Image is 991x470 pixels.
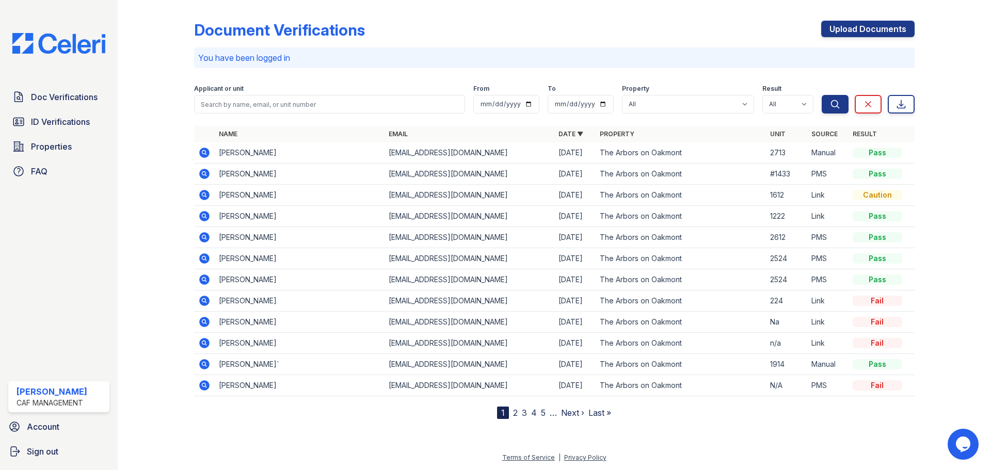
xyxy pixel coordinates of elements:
td: 2524 [766,269,807,290]
td: [EMAIL_ADDRESS][DOMAIN_NAME] [385,269,554,290]
iframe: chat widget [948,429,981,460]
div: Pass [853,232,902,242]
label: Property [622,85,649,93]
div: [PERSON_NAME] [17,385,87,398]
td: [EMAIL_ADDRESS][DOMAIN_NAME] [385,333,554,354]
a: Upload Documents [821,21,915,37]
div: Pass [853,359,902,369]
td: Link [807,185,849,206]
td: [DATE] [554,185,596,206]
img: CE_Logo_Blue-a8612792a0a2168367f1c8372b55b34899dd931a85d93a1a3d3e32e68fde9ad4.png [4,33,114,54]
td: 2713 [766,142,807,164]
a: Doc Verifications [8,87,109,107]
div: Fail [853,338,902,348]
div: Pass [853,211,902,221]
td: [PERSON_NAME]` [215,354,385,375]
td: [DATE] [554,142,596,164]
td: 1612 [766,185,807,206]
span: … [550,407,557,419]
td: [EMAIL_ADDRESS][DOMAIN_NAME] [385,248,554,269]
td: [PERSON_NAME] [215,269,385,290]
td: [DATE] [554,375,596,396]
a: Terms of Service [502,453,555,461]
td: Link [807,312,849,333]
td: [PERSON_NAME] [215,312,385,333]
td: 2612 [766,227,807,248]
td: PMS [807,269,849,290]
div: Fail [853,296,902,306]
td: Link [807,333,849,354]
div: 1 [497,407,509,419]
td: The Arbors on Oakmont [596,333,765,354]
a: ID Verifications [8,111,109,132]
td: [EMAIL_ADDRESS][DOMAIN_NAME] [385,164,554,185]
label: To [548,85,556,93]
a: 3 [522,408,527,418]
a: Account [4,416,114,437]
td: [DATE] [554,354,596,375]
a: Unit [770,130,786,138]
td: [PERSON_NAME] [215,290,385,312]
td: n/a [766,333,807,354]
input: Search by name, email, or unit number [194,95,465,114]
td: PMS [807,164,849,185]
div: Document Verifications [194,21,365,39]
div: Pass [853,253,902,264]
td: 1914 [766,354,807,375]
a: Source [811,130,838,138]
a: Email [389,130,408,138]
div: Pass [853,274,902,285]
td: 1222 [766,206,807,227]
td: [PERSON_NAME] [215,142,385,164]
td: [EMAIL_ADDRESS][DOMAIN_NAME] [385,354,554,375]
a: 2 [513,408,518,418]
td: The Arbors on Oakmont [596,269,765,290]
a: Result [853,130,877,138]
div: Fail [853,317,902,327]
button: Sign out [4,441,114,462]
td: PMS [807,227,849,248]
td: [PERSON_NAME] [215,206,385,227]
td: The Arbors on Oakmont [596,227,765,248]
td: [EMAIL_ADDRESS][DOMAIN_NAME] [385,185,554,206]
a: Date ▼ [558,130,583,138]
td: The Arbors on Oakmont [596,248,765,269]
a: Last » [588,408,611,418]
td: [PERSON_NAME] [215,375,385,396]
a: Property [600,130,634,138]
div: Pass [853,169,902,179]
span: ID Verifications [31,116,90,128]
td: [PERSON_NAME] [215,227,385,248]
td: [EMAIL_ADDRESS][DOMAIN_NAME] [385,290,554,312]
td: [DATE] [554,269,596,290]
span: Properties [31,140,72,153]
td: [DATE] [554,312,596,333]
td: N/A [766,375,807,396]
td: [EMAIL_ADDRESS][DOMAIN_NAME] [385,227,554,248]
td: [PERSON_NAME] [215,248,385,269]
td: The Arbors on Oakmont [596,375,765,396]
td: The Arbors on Oakmont [596,206,765,227]
span: Sign out [27,445,58,458]
td: Manual [807,354,849,375]
span: Account [27,420,59,433]
td: [DATE] [554,206,596,227]
a: Next › [561,408,584,418]
a: Privacy Policy [564,453,606,461]
td: Link [807,206,849,227]
td: [EMAIL_ADDRESS][DOMAIN_NAME] [385,142,554,164]
td: PMS [807,248,849,269]
td: [DATE] [554,164,596,185]
td: Link [807,290,849,312]
td: [DATE] [554,333,596,354]
a: FAQ [8,161,109,182]
label: From [473,85,489,93]
td: 2524 [766,248,807,269]
td: Na [766,312,807,333]
td: PMS [807,375,849,396]
td: [DATE] [554,290,596,312]
td: [EMAIL_ADDRESS][DOMAIN_NAME] [385,312,554,333]
td: The Arbors on Oakmont [596,185,765,206]
div: Fail [853,380,902,391]
td: The Arbors on Oakmont [596,142,765,164]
